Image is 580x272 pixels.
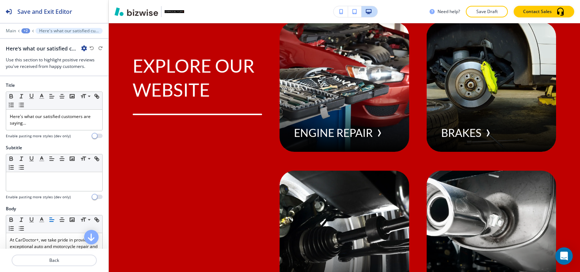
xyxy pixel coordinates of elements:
h2: Here's what our satisfied customers are saying... [6,45,78,52]
button: Contact Sales [514,6,574,17]
button: Here's what our satisfied customers are saying... [36,28,103,34]
p: Back [12,257,96,264]
h4: Enable pasting more styles (dev only) [6,133,71,139]
button: Main [6,28,16,33]
h2: Body [6,206,16,212]
p: Here's what our satisfied customers are saying... [10,113,99,126]
p: Save Draft [475,8,498,15]
button: Navigation item imageENGINE REPAIR [279,22,409,152]
button: Navigation item imageBRAKES [427,22,556,152]
h4: Enable pasting more styles (dev only) [6,194,71,200]
button: +2 [21,28,30,33]
div: Open Intercom Messenger [555,247,573,265]
img: Your Logo [165,10,184,13]
button: Save Draft [466,6,508,17]
h3: Use this section to highlight positive reviews you've received from happy customers. [6,57,103,70]
img: Bizwise Logo [115,7,158,16]
h2: Save and Exit Editor [17,7,72,16]
h3: Need help? [438,8,460,15]
p: Here's what our satisfied customers are saying... [39,28,99,33]
h2: Title [6,82,15,89]
p: EXPLORE OUR WEBSITE [133,54,262,102]
button: Back [12,255,97,266]
h2: Subtitle [6,145,22,151]
p: Contact Sales [523,8,552,15]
